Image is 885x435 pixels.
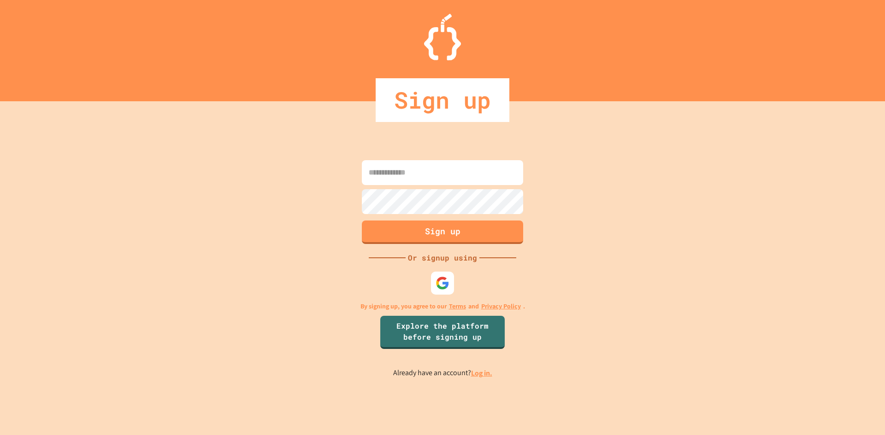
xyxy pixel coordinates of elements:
[393,367,492,379] p: Already have an account?
[360,302,525,311] p: By signing up, you agree to our and .
[449,302,466,311] a: Terms
[846,398,876,426] iframe: chat widget
[481,302,521,311] a: Privacy Policy
[808,358,876,397] iframe: chat widget
[406,252,479,263] div: Or signup using
[362,220,523,244] button: Sign up
[380,316,505,349] a: Explore the platform before signing up
[376,78,509,122] div: Sign up
[471,368,492,378] a: Log in.
[424,14,461,60] img: Logo.svg
[436,276,449,290] img: google-icon.svg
